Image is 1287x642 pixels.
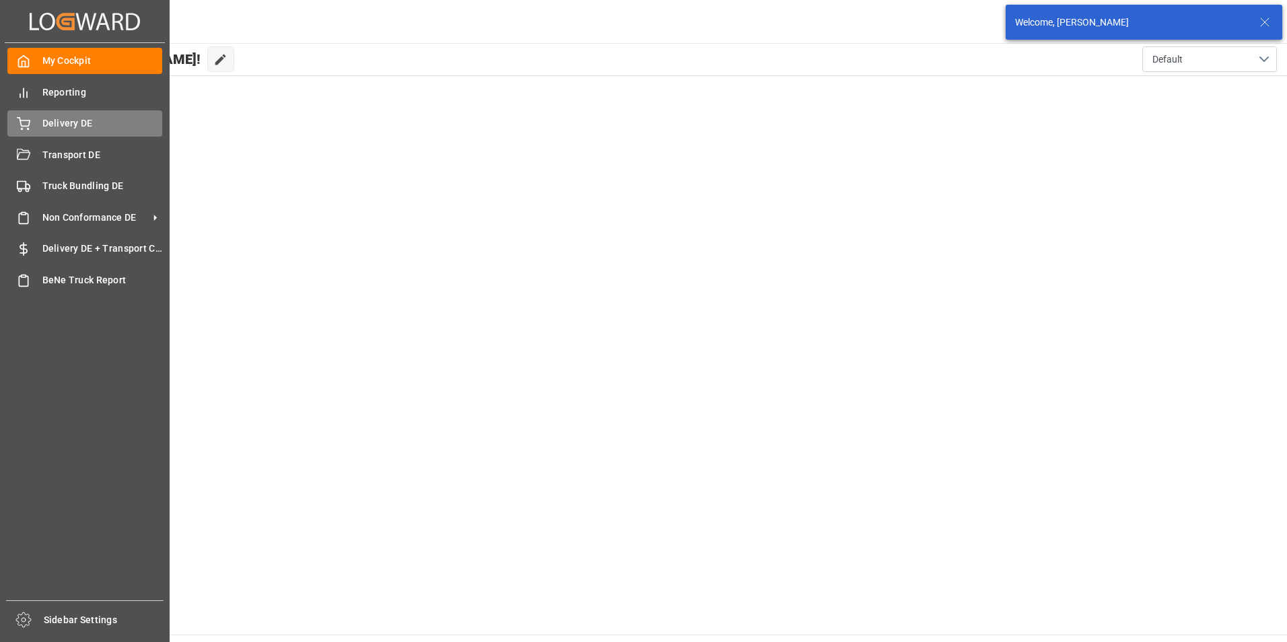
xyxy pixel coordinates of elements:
span: Default [1152,52,1183,67]
span: Truck Bundling DE [42,179,163,193]
span: BeNe Truck Report [42,273,163,287]
a: My Cockpit [7,48,162,74]
span: Delivery DE + Transport Cost [42,242,163,256]
a: Delivery DE + Transport Cost [7,236,162,262]
span: Non Conformance DE [42,211,149,225]
a: Reporting [7,79,162,105]
span: Sidebar Settings [44,613,164,627]
span: Reporting [42,85,163,100]
a: Transport DE [7,141,162,168]
div: Welcome, [PERSON_NAME] [1015,15,1247,30]
a: BeNe Truck Report [7,266,162,293]
button: open menu [1142,46,1277,72]
span: Delivery DE [42,116,163,131]
span: My Cockpit [42,54,163,68]
span: Transport DE [42,148,163,162]
span: Hello [PERSON_NAME]! [56,46,201,72]
a: Truck Bundling DE [7,173,162,199]
a: Delivery DE [7,110,162,137]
